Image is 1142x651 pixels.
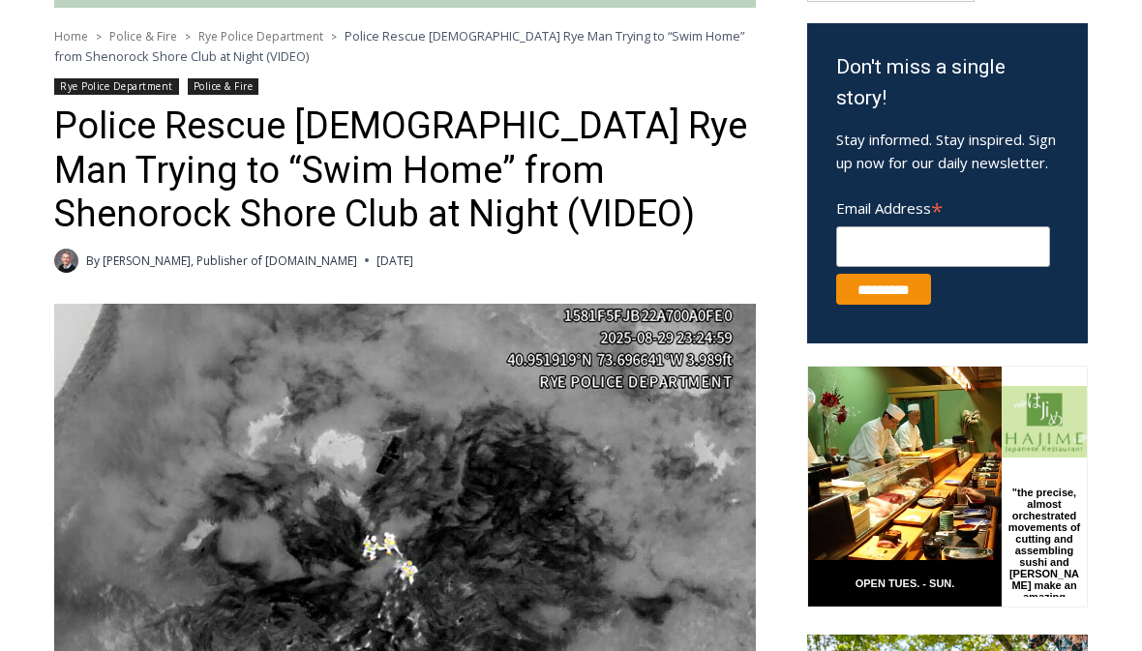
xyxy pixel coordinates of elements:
span: > [331,31,337,44]
span: > [185,31,191,44]
div: "the precise, almost orchestrated movements of cutting and assembling sushi and [PERSON_NAME] mak... [198,121,275,231]
img: s_800_d653096d-cda9-4b24-94f4-9ae0c7afa054.jpeg [468,1,585,88]
p: Stay informed. Stay inspired. Sign up now for our daily newsletter. [836,129,1059,175]
label: Email Address [836,190,1050,224]
span: Open Tues. - Sun. [PHONE_NUMBER] [6,199,190,273]
a: Intern @ [DOMAIN_NAME] [466,188,938,241]
a: [PERSON_NAME], Publisher of [DOMAIN_NAME] [103,253,357,270]
a: Author image [54,250,78,274]
h4: Book [PERSON_NAME]'s Good Humor for Your Event [589,20,674,74]
span: Police Rescue [DEMOGRAPHIC_DATA] Rye Man Trying to “Swim Home” from Shenorock Shore Club at Night... [54,28,744,65]
span: By [86,252,100,271]
div: Book [PERSON_NAME]'s Good Humor for Your Drive by Birthday [127,25,478,62]
span: > [96,31,102,44]
div: "[PERSON_NAME] and I covered the [DATE] Parade, which was a really eye opening experience as I ha... [489,1,915,188]
a: Police & Fire [109,29,177,45]
h1: Police Rescue [DEMOGRAPHIC_DATA] Rye Man Trying to “Swim Home” from Shenorock Shore Club at Night... [54,105,756,238]
time: [DATE] [376,252,413,271]
a: Rye Police Department [198,29,323,45]
a: Rye Police Department [54,79,179,96]
a: Police & Fire [188,79,259,96]
a: Open Tues. - Sun. [PHONE_NUMBER] [1,194,195,241]
nav: Breadcrumbs [54,27,756,67]
a: Book [PERSON_NAME]'s Good Humor for Your Event [575,6,699,88]
span: Intern @ [DOMAIN_NAME] [506,192,897,236]
h3: Don't miss a single story! [836,53,1059,114]
a: Home [54,29,88,45]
